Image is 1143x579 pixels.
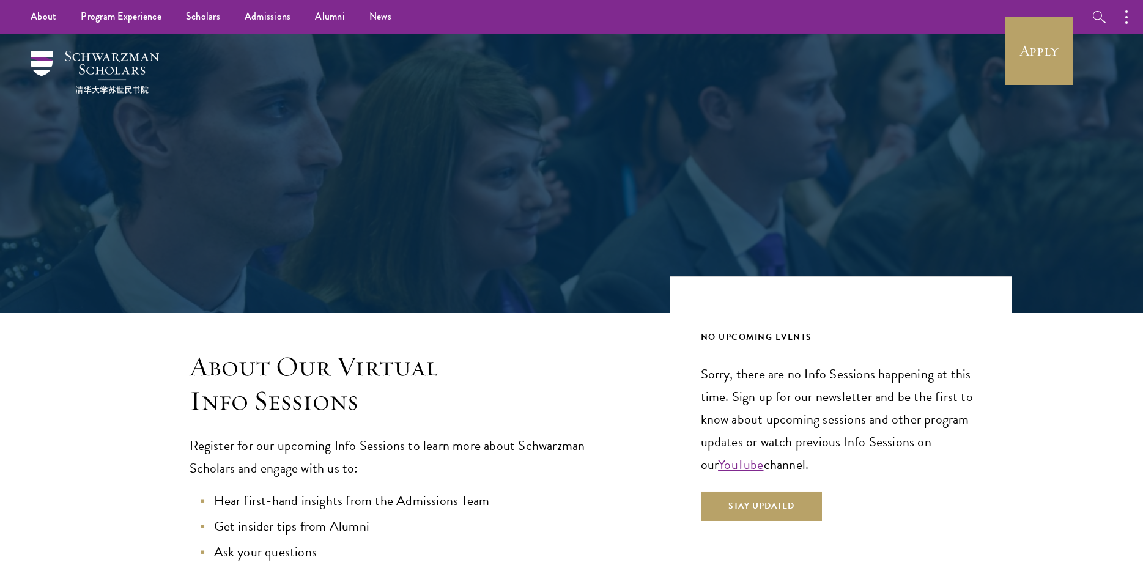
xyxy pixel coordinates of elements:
[701,363,981,476] p: Sorry, there are no Info Sessions happening at this time. Sign up for our newsletter and be the f...
[202,490,621,512] li: Hear first-hand insights from the Admissions Team
[718,454,763,474] a: YouTube
[31,51,159,94] img: Schwarzman Scholars
[701,330,981,345] div: NO UPCOMING EVENTS
[190,350,621,418] h3: About Our Virtual Info Sessions
[202,541,621,564] li: Ask your questions
[1005,17,1073,85] a: Apply
[190,435,621,480] p: Register for our upcoming Info Sessions to learn more about Schwarzman Scholars and engage with u...
[701,492,822,521] button: Stay Updated
[202,515,621,538] li: Get insider tips from Alumni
